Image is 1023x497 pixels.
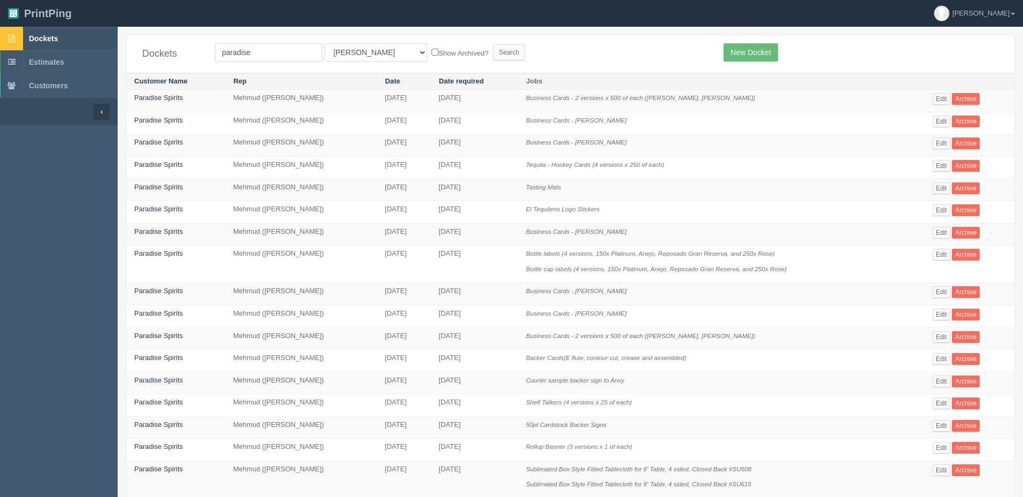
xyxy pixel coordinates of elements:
[933,249,950,261] a: Edit
[377,416,431,439] td: [DATE]
[952,227,980,239] a: Archive
[430,350,518,372] td: [DATE]
[134,420,183,429] a: Paradise Spirits
[518,73,925,90] th: Jobs
[952,182,980,194] a: Archive
[430,134,518,157] td: [DATE]
[377,90,431,112] td: [DATE]
[225,223,377,246] td: Mehmud ([PERSON_NAME])
[439,77,484,85] a: Date required
[225,179,377,201] td: Mehmud ([PERSON_NAME])
[377,134,431,157] td: [DATE]
[430,372,518,394] td: [DATE]
[526,480,751,487] i: Sublimated Box Style Fitted Tablecloth for 8' Table, 4 sided, Closed Back #SU615
[952,376,980,387] a: Archive
[134,287,183,295] a: Paradise Spirits
[225,246,377,283] td: Mehmud ([PERSON_NAME])
[225,134,377,157] td: Mehmud ([PERSON_NAME])
[134,465,183,473] a: Paradise Spirits
[377,327,431,350] td: [DATE]
[933,182,950,194] a: Edit
[430,305,518,327] td: [DATE]
[377,283,431,305] td: [DATE]
[430,246,518,283] td: [DATE]
[134,160,183,169] a: Paradise Spirits
[526,287,626,294] i: Business Cards - [PERSON_NAME]
[430,179,518,201] td: [DATE]
[933,286,950,298] a: Edit
[952,116,980,127] a: Archive
[134,249,183,257] a: Paradise Spirits
[952,309,980,320] a: Archive
[377,112,431,134] td: [DATE]
[225,439,377,461] td: Mehmud ([PERSON_NAME])
[526,161,664,168] i: Tequila - Hockey Cards (4 versions x 250 of each)
[430,157,518,179] td: [DATE]
[225,90,377,112] td: Mehmud ([PERSON_NAME])
[526,139,626,146] i: Business Cards - [PERSON_NAME]
[377,439,431,461] td: [DATE]
[134,94,183,102] a: Paradise Spirits
[134,116,183,124] a: Paradise Spirits
[134,227,183,235] a: Paradise Spirits
[526,310,626,317] i: Business Cards - [PERSON_NAME]
[432,47,488,59] label: Show Archived?
[952,442,980,454] a: Archive
[933,204,950,216] a: Edit
[933,93,950,105] a: Edit
[377,394,431,417] td: [DATE]
[526,94,755,101] i: Business Cards - 2 versions x 500 of each ([PERSON_NAME], [PERSON_NAME])
[225,372,377,394] td: Mehmud ([PERSON_NAME])
[952,93,980,105] a: Archive
[526,465,751,472] i: Sublimated Box Style Fitted Tablecloth for 6' Table, 4 sided, Closed Back #SU508
[142,49,199,59] h4: Dockets
[225,201,377,224] td: Mehmud ([PERSON_NAME])
[377,246,431,283] td: [DATE]
[225,416,377,439] td: Mehmud ([PERSON_NAME])
[526,421,606,428] i: 50pt Cardstock Backer Signs
[134,205,183,213] a: Paradise Spirits
[933,397,950,409] a: Edit
[134,398,183,406] a: Paradise Spirits
[430,223,518,246] td: [DATE]
[933,331,950,343] a: Edit
[526,399,632,406] i: Shelf Talkers (4 versions x 25 of each)
[377,372,431,394] td: [DATE]
[526,332,755,339] i: Business Cards - 2 versions x 500 of each ([PERSON_NAME], [PERSON_NAME])
[934,6,949,21] img: avatar_default-7531ab5dedf162e01f1e0bb0964e6a185e93c5c22dfe317fb01d7f8cd2b1632c.jpg
[526,117,626,124] i: Business Cards - [PERSON_NAME]
[377,179,431,201] td: [DATE]
[526,354,686,361] i: Backer Cards(E flute, contour cut, crease and assembled)
[134,332,183,340] a: Paradise Spirits
[430,201,518,224] td: [DATE]
[952,464,980,476] a: Archive
[933,227,950,239] a: Edit
[430,394,518,417] td: [DATE]
[29,34,58,43] span: Dockets
[377,223,431,246] td: [DATE]
[134,138,183,146] a: Paradise Spirits
[134,77,188,85] a: Customer Name
[215,43,322,62] input: Customer Name
[29,58,64,66] span: Estimates
[526,265,786,272] i: Bottle cap labels (4 versions, 150x Platinum, Anejo, Reposado Gran Reserva, and 250x Rose)
[952,420,980,432] a: Archive
[526,377,624,384] i: Courier sample backer sign to Anvy
[952,137,980,149] a: Archive
[385,77,400,85] a: Date
[526,205,599,212] i: El Tequileno Logo Stickers
[233,77,247,85] a: Rep
[430,416,518,439] td: [DATE]
[134,376,183,384] a: Paradise Spirits
[933,137,950,149] a: Edit
[225,327,377,350] td: Mehmud ([PERSON_NAME])
[225,394,377,417] td: Mehmud ([PERSON_NAME])
[526,250,774,257] i: Bottle labels (4 versions, 150x Platinum, Anejo, Reposado Gran Reserva, and 250x Rose)
[225,112,377,134] td: Mehmud ([PERSON_NAME])
[933,420,950,432] a: Edit
[377,201,431,224] td: [DATE]
[377,305,431,327] td: [DATE]
[430,90,518,112] td: [DATE]
[430,283,518,305] td: [DATE]
[225,283,377,305] td: Mehmud ([PERSON_NAME])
